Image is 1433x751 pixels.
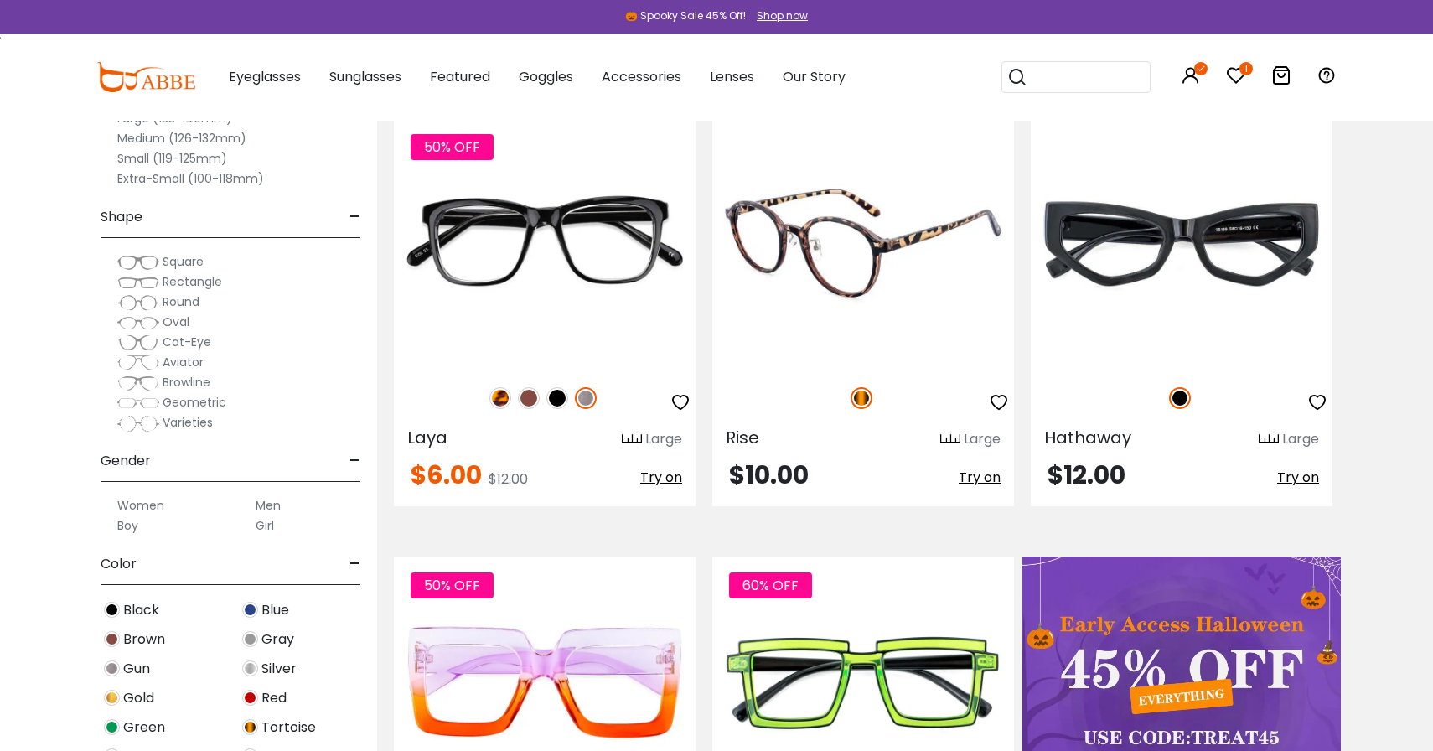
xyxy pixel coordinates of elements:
img: Red [242,690,258,706]
img: Tortoise [242,719,258,735]
button: Try on [1277,463,1319,493]
img: Gray [242,631,258,647]
div: 🎃 Spooky Sale 45% Off! [625,8,746,23]
span: Rectangle [163,273,222,290]
i: 1 [1239,62,1253,75]
div: Large [645,429,682,449]
span: Gender [101,441,151,481]
span: Geometric [163,394,226,411]
div: Shop now [757,8,808,23]
label: Medium (126-132mm) [117,128,246,148]
a: 1 [1226,69,1246,88]
span: $6.00 [411,457,482,493]
img: size ruler [940,433,960,446]
span: Laya [407,426,447,449]
img: Brown [518,387,540,409]
span: Color [101,544,137,584]
img: size ruler [1259,433,1279,446]
span: Sunglasses [329,67,401,86]
img: Gun [575,387,597,409]
span: Try on [959,468,1001,487]
a: Shop now [748,8,808,23]
span: Oval [163,313,189,330]
span: - [349,441,360,481]
img: Brown [104,631,120,647]
span: Red [261,688,287,708]
label: Women [117,495,164,515]
img: Gun [104,660,120,676]
img: Browline.png [117,375,159,391]
span: Gun [123,659,150,679]
span: Try on [1277,468,1319,487]
span: Lenses [710,67,754,86]
label: Extra-Small (100-118mm) [117,168,264,189]
span: Gray [261,629,294,650]
span: Tortoise [261,717,316,738]
img: Varieties.png [117,415,159,432]
img: Blue [242,602,258,618]
span: Square [163,253,204,270]
span: - [349,197,360,237]
img: Square.png [117,254,159,271]
img: Geometric.png [117,395,159,412]
label: Small (119-125mm) [117,148,227,168]
span: Green [123,717,165,738]
span: $12.00 [489,469,528,489]
div: Large [1282,429,1319,449]
img: Black [1169,387,1191,409]
img: size ruler [622,433,642,446]
img: Gold [104,690,120,706]
span: 50% OFF [411,572,494,598]
span: Our Story [783,67,846,86]
span: Rise [726,426,759,449]
img: Gun Laya - Plastic ,Universal Bridge Fit [394,118,696,370]
img: Black [546,387,568,409]
span: 60% OFF [729,572,812,598]
span: Eyeglasses [229,67,301,86]
span: $12.00 [1048,457,1125,493]
span: - [349,544,360,584]
span: Cat-Eye [163,334,211,350]
span: 50% OFF [411,134,494,160]
img: Tortoise Rise - Plastic ,Adjust Nose Pads [712,118,1014,370]
label: Boy [117,515,138,536]
div: Large [964,429,1001,449]
img: Black [104,602,120,618]
span: Silver [261,659,297,679]
img: Black Hathaway - Acetate ,Universal Bridge Fit [1031,118,1332,370]
span: Goggles [519,67,573,86]
span: Varieties [163,414,213,431]
span: Shape [101,197,142,237]
img: Silver [242,660,258,676]
span: Hathaway [1044,426,1131,449]
img: Leopard [489,387,511,409]
button: Try on [640,463,682,493]
img: Cat-Eye.png [117,334,159,351]
img: Aviator.png [117,355,159,371]
img: abbeglasses.com [96,62,195,92]
span: $10.00 [729,457,809,493]
span: Black [123,600,159,620]
img: Tortoise [851,387,872,409]
img: Rectangle.png [117,274,159,291]
span: Featured [430,67,490,86]
span: Gold [123,688,154,708]
span: Blue [261,600,289,620]
span: Brown [123,629,165,650]
label: Girl [256,515,274,536]
span: Accessories [602,67,681,86]
label: Men [256,495,281,515]
span: Try on [640,468,682,487]
img: Round.png [117,294,159,311]
img: Green [104,719,120,735]
span: Round [163,293,199,310]
button: Try on [959,463,1001,493]
span: Browline [163,374,210,391]
img: Oval.png [117,314,159,331]
span: Aviator [163,354,204,370]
